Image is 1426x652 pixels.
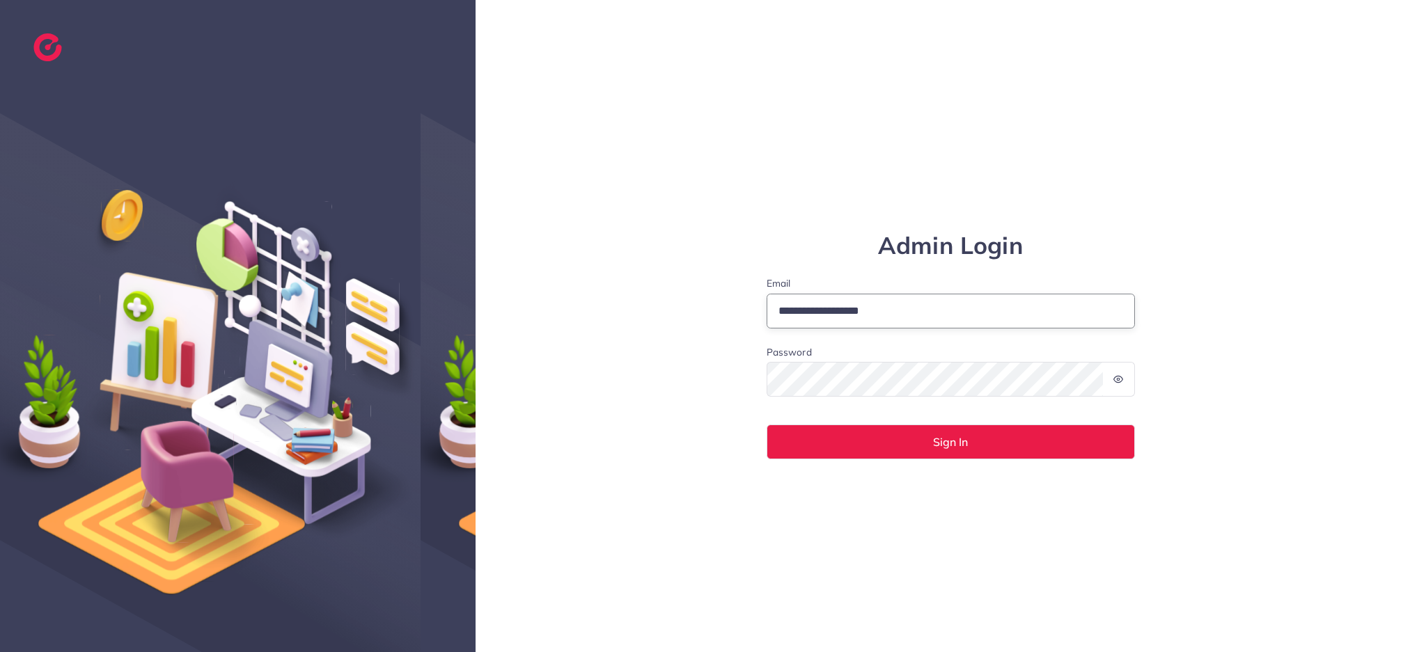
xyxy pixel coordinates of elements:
span: Sign In [933,436,968,447]
img: logo [33,33,62,61]
h1: Admin Login [767,232,1136,260]
label: Email [767,276,1136,290]
button: Sign In [767,424,1136,459]
label: Password [767,345,812,359]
